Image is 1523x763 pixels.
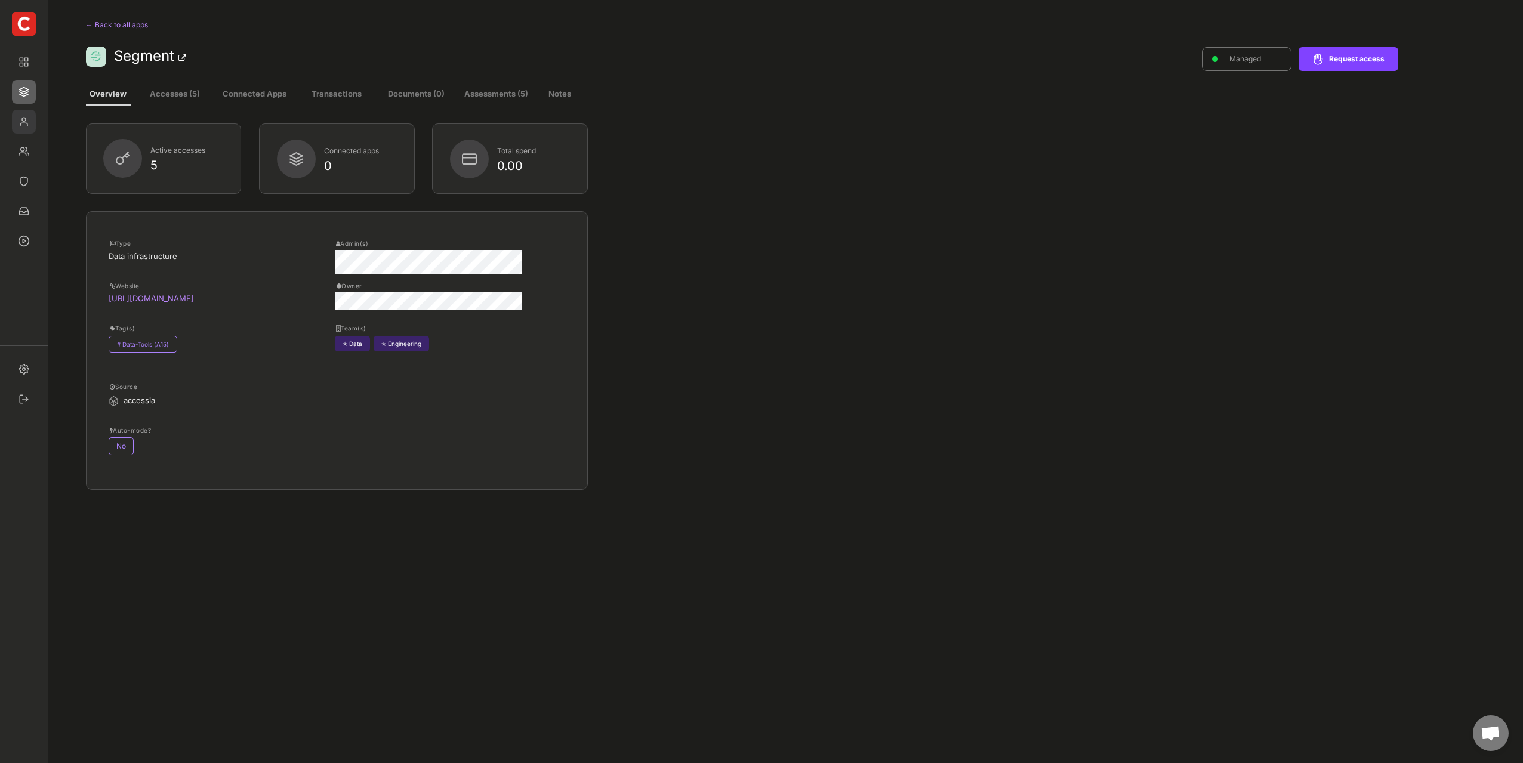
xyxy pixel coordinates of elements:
[217,84,292,106] button: Connected Apps
[12,357,36,381] div: Settings
[374,336,429,351] span: ✭ Engineering
[12,229,36,253] div: Workflows
[86,84,131,106] button: Overview
[109,250,296,262] div: Data infrastructure
[12,199,36,223] div: Requests
[12,80,36,104] div: Apps
[335,336,370,351] span: ✭ Data
[12,140,36,163] div: Teams/Circles
[324,160,397,172] div: 0
[109,294,194,303] a: [URL][DOMAIN_NAME]
[497,144,571,158] div: Total spend
[86,18,255,32] div: ← Back to all apps
[150,159,224,171] div: 5
[336,239,521,248] div: Admin(s)
[1299,47,1398,71] button: Request access
[324,144,397,158] div: Connected apps
[12,387,36,411] div: Sign out
[1473,715,1509,751] div: Open chat
[110,239,295,248] div: Type
[336,324,521,332] div: Team(s)
[110,382,295,391] div: Source
[124,394,289,407] div: accessia
[336,282,521,290] div: Owner
[497,160,571,172] div: 0.00
[110,324,295,332] div: Tag(s)
[109,336,177,353] span: # Data-Tools (A15)
[12,50,36,74] div: Overview
[463,84,531,106] button: Assessments (5)
[110,426,295,434] div: Auto-mode?
[12,110,36,134] div: Members
[12,12,36,36] div: eCademy GmbH - Benny Witt
[544,84,576,106] button: Notes
[1216,53,1274,64] div: Managed
[110,282,295,290] div: Website
[141,84,209,106] button: Accesses (5)
[114,47,174,64] a: Segment
[12,169,36,193] div: Compliance
[384,84,449,106] button: Documents (0)
[150,143,224,157] div: Active accesses
[303,84,371,106] button: Transactions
